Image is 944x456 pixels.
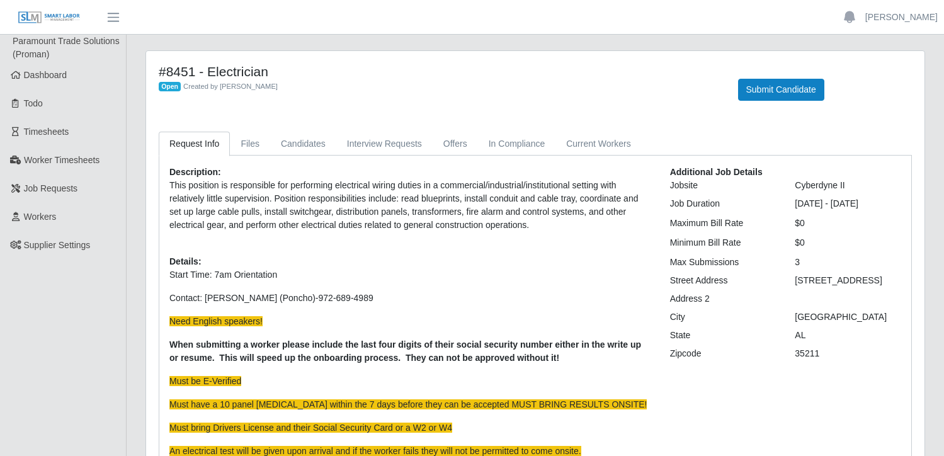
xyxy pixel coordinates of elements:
[24,155,100,165] span: Worker Timesheets
[169,446,581,456] span: An electrical test will be given upon arrival and if the worker fails they will not be permitted ...
[670,167,763,177] b: Additional Job Details
[169,316,263,326] span: Need English speakers!
[336,132,433,156] a: Interview Requests
[785,236,911,249] div: $0
[661,256,786,269] div: Max Submissions
[738,79,824,101] button: Submit Candidate
[24,212,57,222] span: Workers
[785,256,911,269] div: 3
[169,179,651,232] p: This position is responsible for performing electrical wiring duties in a commercial/industrial/i...
[478,132,556,156] a: In Compliance
[785,311,911,324] div: [GEOGRAPHIC_DATA]
[270,132,336,156] a: Candidates
[661,179,786,192] div: Jobsite
[661,274,786,287] div: Street Address
[661,236,786,249] div: Minimum Bill Rate
[785,179,911,192] div: Cyberdyne II
[433,132,478,156] a: Offers
[169,292,651,305] p: Contact: [PERSON_NAME] (Poncho)-972-689-4989
[159,132,230,156] a: Request Info
[159,64,719,79] h4: #8451 - Electrician
[785,347,911,360] div: 35211
[230,132,270,156] a: Files
[169,399,647,409] span: Must have a 10 panel [MEDICAL_DATA] within the 7 days before they can be accepted MUST BRING RESU...
[865,11,938,24] a: [PERSON_NAME]
[661,311,786,324] div: City
[169,376,241,386] span: Must be E-Verified
[13,36,120,59] span: Paramount Trade Solutions (Proman)
[24,98,43,108] span: Todo
[18,11,81,25] img: SLM Logo
[661,292,786,305] div: Address 2
[169,268,651,282] p: Start Time: 7am Orientation
[555,132,641,156] a: Current Workers
[169,423,452,433] span: Must bring Drivers License and their Social Security Card or a W2 or W4
[24,70,67,80] span: Dashboard
[169,167,221,177] b: Description:
[183,83,278,90] span: Created by [PERSON_NAME]
[24,127,69,137] span: Timesheets
[661,329,786,342] div: State
[785,217,911,230] div: $0
[169,256,202,266] b: Details:
[24,240,91,250] span: Supplier Settings
[661,197,786,210] div: Job Duration
[169,339,641,363] strong: When submitting a worker please include the last four digits of their social security number eith...
[159,82,181,92] span: Open
[785,274,911,287] div: [STREET_ADDRESS]
[661,347,786,360] div: Zipcode
[785,329,911,342] div: AL
[24,183,78,193] span: Job Requests
[661,217,786,230] div: Maximum Bill Rate
[785,197,911,210] div: [DATE] - [DATE]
